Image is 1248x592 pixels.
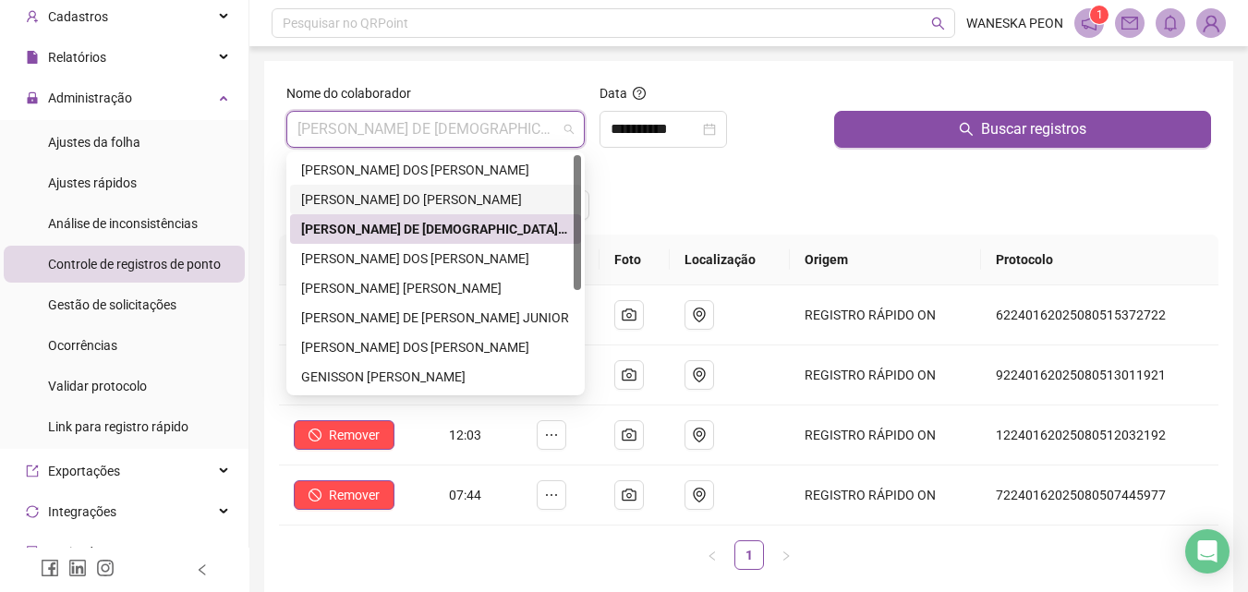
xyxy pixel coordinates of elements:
[290,332,581,362] div: ELIAS DOS SANTOS SOUZA
[600,86,627,101] span: Data
[290,244,581,273] div: DARLON MACHADO DOS SANTOS
[622,428,636,442] span: camera
[697,540,727,570] li: Página anterior
[48,504,116,519] span: Integrações
[301,308,570,328] div: [PERSON_NAME] DE [PERSON_NAME] JUNIOR
[297,112,574,147] span: CARLOS DE JESUS DA PAZ
[670,235,790,285] th: Localização
[771,540,801,570] button: right
[26,505,39,518] span: sync
[290,155,581,185] div: ALFRANIO GOMES DOS SANTOS
[622,488,636,502] span: camera
[544,488,559,502] span: ellipsis
[48,338,117,353] span: Ocorrências
[692,368,707,382] span: environment
[48,545,124,560] span: Aceite de uso
[48,175,137,190] span: Ajustes rápidos
[286,83,423,103] label: Nome do colaborador
[735,541,763,569] a: 1
[96,559,115,577] span: instagram
[48,91,132,105] span: Administração
[41,559,59,577] span: facebook
[48,379,147,393] span: Validar protocolo
[48,297,176,312] span: Gestão de solicitações
[294,480,394,510] button: Remover
[48,135,140,150] span: Ajustes da folha
[48,419,188,434] span: Link para registro rápido
[981,285,1218,345] td: 62240162025080515372722
[790,285,981,345] td: REGISTRO RÁPIDO ON
[294,420,394,450] button: Remover
[697,540,727,570] button: left
[633,87,646,100] span: question-circle
[301,278,570,298] div: [PERSON_NAME] [PERSON_NAME]
[771,540,801,570] li: Próxima página
[790,405,981,465] td: REGISTRO RÁPIDO ON
[48,50,106,65] span: Relatórios
[692,488,707,502] span: environment
[790,235,981,285] th: Origem
[981,405,1218,465] td: 12240162025080512032192
[931,17,945,30] span: search
[290,303,581,332] div: EDMILSON ALVES DE JESUS JUNIOR
[290,273,581,303] div: EDITH MARIA GONZALEZ BAUTISTA
[692,308,707,322] span: environment
[301,189,570,210] div: [PERSON_NAME] DO [PERSON_NAME]
[981,465,1218,526] td: 72240162025080507445977
[48,464,120,478] span: Exportações
[707,550,718,562] span: left
[600,235,670,285] th: Foto
[48,216,198,231] span: Análise de inconsistências
[290,362,581,392] div: GENISSON DA SILVA SANTOS
[959,122,974,137] span: search
[26,546,39,559] span: audit
[26,91,39,104] span: lock
[449,428,481,442] span: 12:03
[1162,15,1179,31] span: bell
[301,367,570,387] div: GENISSON [PERSON_NAME]
[309,489,321,501] span: stop
[48,257,221,272] span: Controle de registros de ponto
[981,118,1086,140] span: Buscar registros
[692,428,707,442] span: environment
[26,465,39,477] span: export
[301,337,570,357] div: [PERSON_NAME] DOS [PERSON_NAME]
[26,51,39,64] span: file
[309,429,321,441] span: stop
[329,485,380,505] span: Remover
[966,13,1063,33] span: WANESKA PEON
[622,308,636,322] span: camera
[1081,15,1097,31] span: notification
[449,488,481,502] span: 07:44
[544,428,559,442] span: ellipsis
[981,235,1218,285] th: Protocolo
[26,10,39,23] span: user-add
[48,9,108,24] span: Cadastros
[790,465,981,526] td: REGISTRO RÁPIDO ON
[329,425,380,445] span: Remover
[301,160,570,180] div: [PERSON_NAME] DOS [PERSON_NAME]
[1197,9,1225,37] img: 80603
[734,540,764,570] li: 1
[68,559,87,577] span: linkedin
[301,219,570,239] div: [PERSON_NAME] DE [DEMOGRAPHIC_DATA][PERSON_NAME]
[290,185,581,214] div: ANDRE DO NASCIMENTO CONCEIÇÃO
[981,345,1218,405] td: 92240162025080513011921
[790,345,981,405] td: REGISTRO RÁPIDO ON
[1185,529,1230,574] div: Open Intercom Messenger
[290,214,581,244] div: CARLOS DE JESUS DA PAZ
[834,111,1211,148] button: Buscar registros
[196,563,209,576] span: left
[622,368,636,382] span: camera
[1090,6,1109,24] sup: 1
[1097,8,1103,21] span: 1
[301,248,570,269] div: [PERSON_NAME] DOS [PERSON_NAME]
[781,550,792,562] span: right
[1121,15,1138,31] span: mail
